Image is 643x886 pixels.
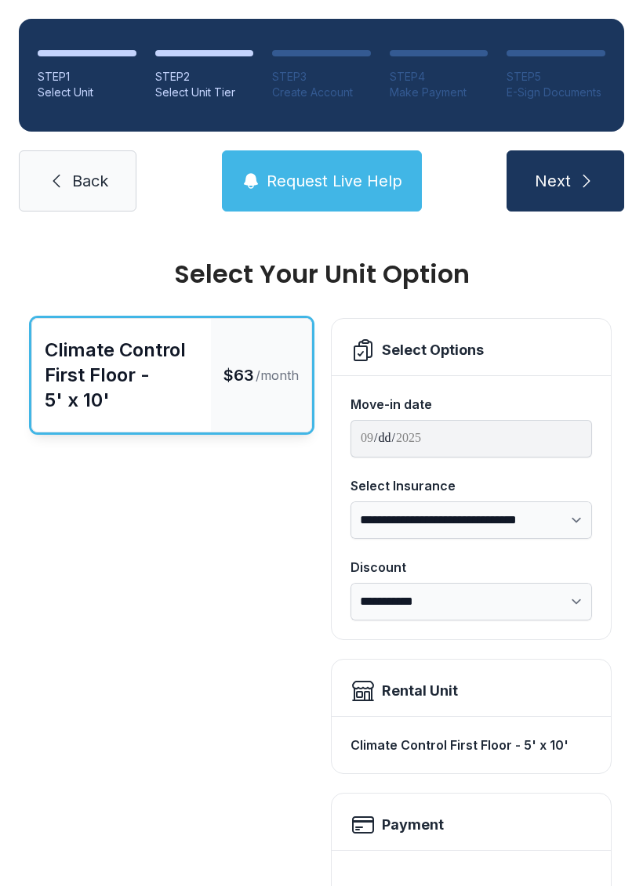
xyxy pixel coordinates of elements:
div: STEP 1 [38,69,136,85]
span: Back [72,170,108,192]
div: STEP 2 [155,69,254,85]
div: Select Options [382,339,484,361]
div: Make Payment [390,85,489,100]
span: Request Live Help [267,170,402,192]
select: Discount [351,583,592,620]
div: Select Unit Tier [155,85,254,100]
div: Move-in date [351,395,592,414]
select: Select Insurance [351,501,592,539]
div: Climate Control First Floor - 5' x 10' [45,338,198,413]
div: STEP 4 [390,69,489,85]
div: Select Unit [38,85,136,100]
div: Climate Control First Floor - 5' x 10' [351,729,592,761]
div: Rental Unit [382,680,458,702]
h2: Payment [382,814,444,836]
div: STEP 3 [272,69,371,85]
span: $63 [223,364,254,386]
div: E-Sign Documents [507,85,605,100]
div: Select Your Unit Option [31,262,612,287]
input: Move-in date [351,420,592,457]
div: Select Insurance [351,476,592,495]
span: Next [535,170,571,192]
div: Discount [351,558,592,577]
span: /month [256,366,299,385]
div: Create Account [272,85,371,100]
div: STEP 5 [507,69,605,85]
